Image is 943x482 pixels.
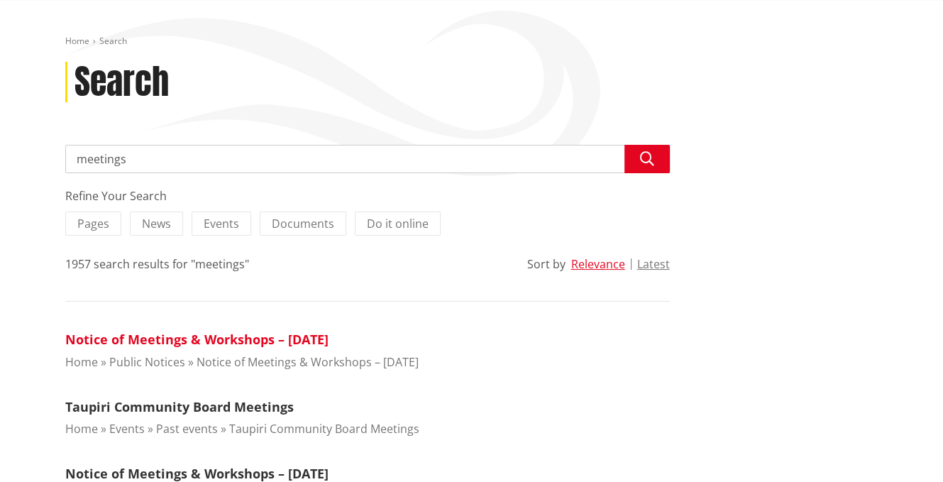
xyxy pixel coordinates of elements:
button: Latest [637,258,670,270]
span: Pages [77,216,109,231]
div: Sort by [527,256,566,273]
a: Events [109,421,145,437]
span: Do it online [367,216,429,231]
a: Taupiri Community Board Meetings [229,421,419,437]
iframe: Messenger Launcher [878,422,929,473]
a: Notice of Meetings & Workshops – [DATE] [65,465,329,482]
a: Home [65,354,98,370]
input: Search input [65,145,670,173]
span: Search [99,35,127,47]
a: Home [65,421,98,437]
a: Taupiri Community Board Meetings [65,398,294,415]
button: Relevance [571,258,625,270]
a: Home [65,35,89,47]
nav: breadcrumb [65,35,878,48]
a: Notice of Meetings & Workshops – [DATE] [65,331,329,348]
div: Refine Your Search [65,187,670,204]
a: Past events [156,421,218,437]
a: Notice of Meetings & Workshops – [DATE] [197,354,419,370]
h1: Search [75,62,169,103]
a: Public Notices [109,354,185,370]
span: Events [204,216,239,231]
span: Documents [272,216,334,231]
span: News [142,216,171,231]
div: 1957 search results for "meetings" [65,256,249,273]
